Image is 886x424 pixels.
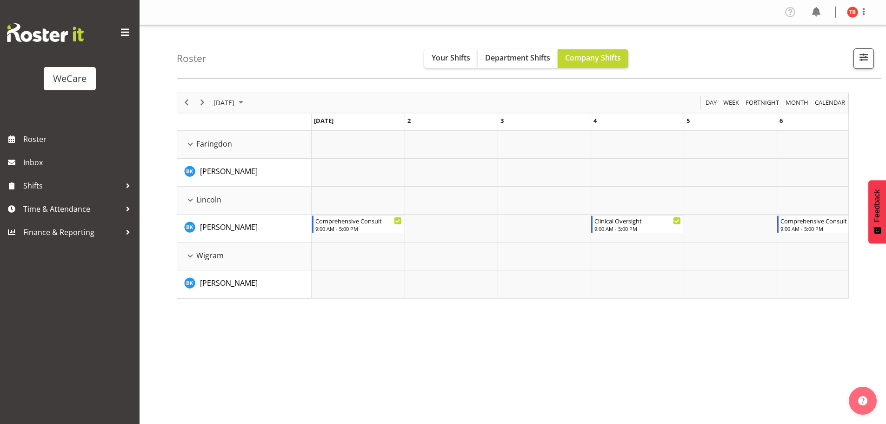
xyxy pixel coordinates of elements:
span: Roster [23,132,135,146]
button: Your Shifts [424,49,478,68]
span: Lincoln [196,194,221,205]
span: Inbox [23,155,135,169]
span: Week [722,97,740,108]
button: Feedback - Show survey [868,180,886,243]
a: [PERSON_NAME] [200,166,258,177]
button: Department Shifts [478,49,558,68]
button: Timeline Month [784,97,810,108]
div: 9:00 AM - 5:00 PM [594,225,681,232]
div: of August 2025 [177,93,849,299]
div: WeCare [53,72,87,86]
span: [PERSON_NAME] [200,222,258,232]
div: Brian Ko"s event - Comprehensive Consult Begin From Wednesday, August 6, 2025 at 9:00:00 AM GMT+1... [777,215,869,233]
img: Rosterit website logo [7,23,84,42]
div: Comprehensive Consult [780,216,867,225]
div: Brian Ko"s event - Clinical Oversight Begin From Monday, August 4, 2025 at 9:00:00 AM GMT+12:00 E... [591,215,683,233]
span: Shifts [23,179,121,193]
span: Saturday, August 2, 2025 [407,116,411,125]
span: Finance & Reporting [23,225,121,239]
span: Feedback [873,189,881,222]
span: Wigram [196,250,224,261]
div: Brian Ko"s event - Comprehensive Consult Begin From Friday, August 1, 2025 at 9:00:00 AM GMT+12:0... [312,215,404,233]
span: Monday, August 4, 2025 [593,116,597,125]
span: Friday, August 1, 2025 [314,116,333,125]
span: Day [705,97,718,108]
span: Department Shifts [485,53,550,63]
button: Company Shifts [558,49,628,68]
span: Month [785,97,809,108]
span: Company Shifts [565,53,621,63]
td: Brian Ko resource [177,270,312,298]
button: Next [196,97,209,108]
span: Wednesday, August 6, 2025 [779,116,783,125]
button: August 2025 [212,97,247,108]
div: 9:00 AM - 5:00 PM [780,225,867,232]
span: Faringdon [196,138,232,149]
td: Brian Ko resource [177,159,312,187]
div: 9:00 AM - 5:00 PM [315,225,402,232]
h4: Roster [177,53,207,64]
button: Timeline Week [722,97,741,108]
div: August 2025 [210,93,249,113]
span: Your Shifts [432,53,470,63]
img: help-xxl-2.png [858,396,867,405]
span: Fortnight [745,97,780,108]
td: Faringdon resource [177,131,312,159]
span: calendar [814,97,846,108]
a: [PERSON_NAME] [200,277,258,289]
div: Comprehensive Consult [315,216,402,225]
td: Brian Ko resource [177,215,312,242]
a: [PERSON_NAME] [200,222,258,233]
td: Lincoln resource [177,187,312,215]
span: Sunday, August 3, 2025 [500,116,504,125]
button: Filter Shifts [853,48,874,69]
button: Fortnight [744,97,781,108]
span: Tuesday, August 5, 2025 [686,116,690,125]
div: next period [194,93,210,113]
div: Clinical Oversight [594,216,681,225]
button: Previous [180,97,193,108]
span: [PERSON_NAME] [200,166,258,176]
img: tyla-boyd11707.jpg [847,7,858,18]
span: [PERSON_NAME] [200,278,258,288]
span: Time & Attendance [23,202,121,216]
td: Wigram resource [177,242,312,270]
button: Month [813,97,847,108]
button: Timeline Day [704,97,719,108]
span: [DATE] [213,97,235,108]
div: previous period [179,93,194,113]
